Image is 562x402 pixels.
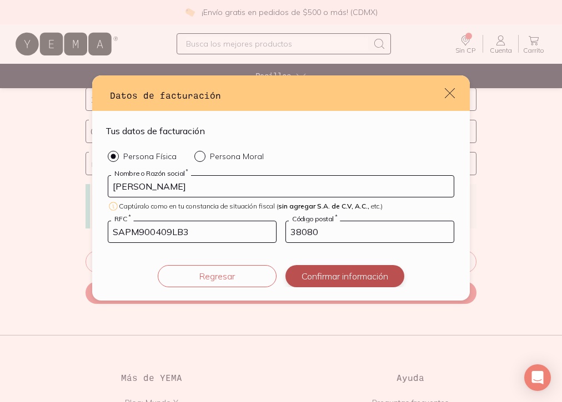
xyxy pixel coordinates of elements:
button: Confirmar información [285,265,404,287]
div: Open Intercom Messenger [524,364,551,391]
label: Nombre o Razón social [111,169,191,177]
div: default [92,75,470,301]
span: Captúralo como en tu constancia de situación fiscal ( etc.) [119,202,383,210]
h4: Tus datos de facturación [106,124,205,138]
button: Regresar [158,265,277,287]
label: Código postal [289,214,340,222]
p: Persona Física [123,151,177,161]
h3: Datos de facturación [110,89,443,102]
span: sin agregar S.A. de C.V, A.C., [278,202,369,210]
p: Persona Moral [210,151,264,161]
label: RFC [111,214,134,222]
